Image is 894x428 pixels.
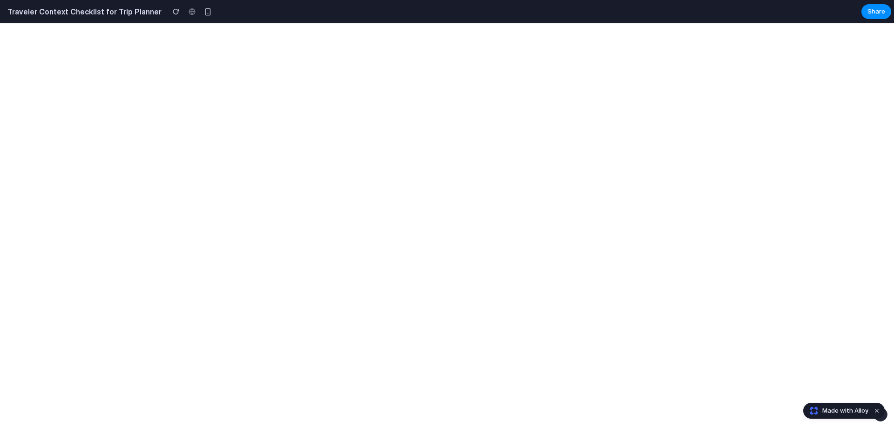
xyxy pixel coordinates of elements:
[4,6,162,17] h2: Traveler Context Checklist for Trip Planner
[871,405,882,416] button: Dismiss watermark
[867,7,885,16] span: Share
[822,406,868,415] span: Made with Alloy
[804,406,869,415] a: Made with Alloy
[861,4,891,19] button: Share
